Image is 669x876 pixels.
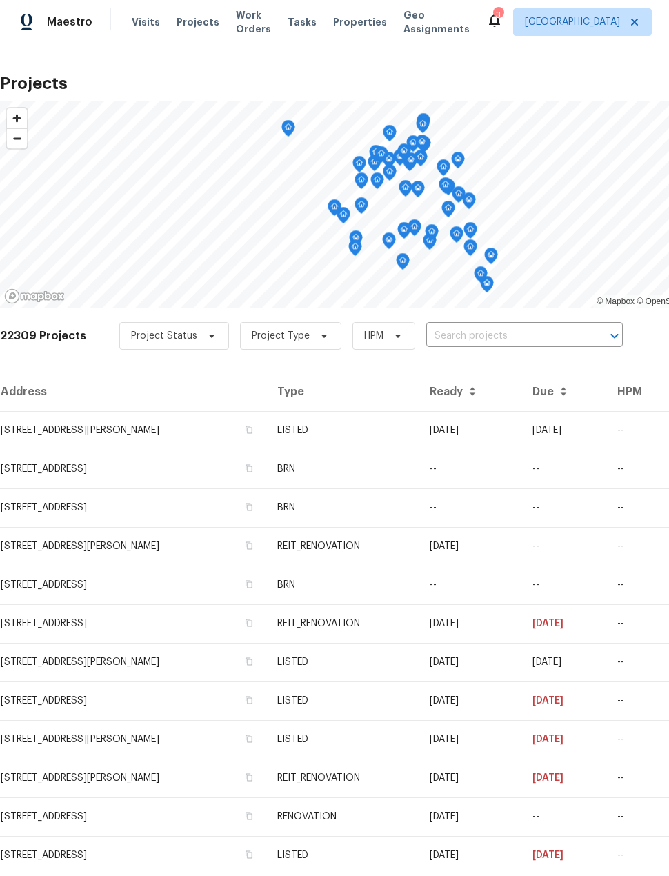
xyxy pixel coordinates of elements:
button: Copy Address [243,848,255,861]
div: Map marker [463,239,477,261]
span: Projects [177,15,219,29]
div: Map marker [337,207,350,228]
td: [DATE] [419,527,521,566]
td: -- [521,450,607,488]
span: Tasks [288,17,317,27]
button: Copy Address [243,771,255,784]
td: [DATE] [521,720,607,759]
td: [DATE] [419,604,521,643]
td: BRN [266,488,419,527]
span: Properties [333,15,387,29]
button: Open [605,326,624,346]
td: [DATE] [521,681,607,720]
button: Copy Address [243,617,255,629]
div: Map marker [382,232,396,254]
input: Search projects [426,326,584,347]
div: Map marker [452,186,466,208]
td: -- [521,527,607,566]
td: RENOVATION [266,797,419,836]
td: LISTED [266,720,419,759]
td: -- [521,488,607,527]
td: BRN [266,566,419,604]
div: Map marker [417,113,430,135]
a: Mapbox [597,297,635,306]
span: [GEOGRAPHIC_DATA] [525,15,620,29]
div: Map marker [382,152,396,173]
button: Copy Address [243,539,255,552]
div: Map marker [349,230,363,252]
div: Map marker [411,181,425,202]
div: Map marker [399,180,412,201]
td: [DATE] [419,411,521,450]
td: BRN [266,450,419,488]
span: Project Status [131,329,197,343]
div: Map marker [462,192,476,214]
div: 3 [493,8,503,22]
span: Zoom out [7,129,27,148]
div: Map marker [369,145,383,166]
td: REIT_RENOVATION [266,759,419,797]
div: Map marker [404,152,418,174]
div: Map marker [393,149,407,170]
td: LISTED [266,643,419,681]
button: Copy Address [243,578,255,590]
div: Map marker [408,219,421,241]
td: [DATE] [521,604,607,643]
td: [DATE] [419,759,521,797]
div: Map marker [425,224,439,246]
div: Map marker [439,177,452,199]
td: LISTED [266,681,419,720]
td: [DATE] [521,759,607,797]
div: Map marker [415,135,429,156]
div: Map marker [383,125,397,146]
td: [DATE] [521,643,607,681]
div: Map marker [406,135,420,157]
div: Map marker [370,172,384,194]
button: Copy Address [243,694,255,706]
div: Map marker [396,253,410,275]
th: Ready [419,372,521,411]
span: Zoom in [7,108,27,128]
div: Map marker [348,239,362,261]
div: Map marker [368,155,381,176]
span: Geo Assignments [403,8,470,36]
a: Mapbox homepage [4,288,65,304]
button: Zoom out [7,128,27,148]
button: Copy Address [243,655,255,668]
td: [DATE] [521,411,607,450]
span: Maestro [47,15,92,29]
div: Map marker [450,226,463,248]
div: Map marker [383,164,397,186]
th: Due [521,372,607,411]
div: Map marker [328,199,341,221]
button: Copy Address [243,462,255,475]
td: [DATE] [419,681,521,720]
td: [DATE] [419,720,521,759]
div: Map marker [375,146,388,168]
td: LISTED [266,836,419,875]
td: [DATE] [419,836,521,875]
div: Map marker [352,156,366,177]
td: -- [521,797,607,836]
div: Map marker [484,248,498,269]
div: Map marker [355,197,368,219]
div: Map marker [423,233,437,255]
div: Map marker [281,120,295,141]
td: REIT_RENOVATION [266,604,419,643]
td: [DATE] [521,836,607,875]
button: Copy Address [243,810,255,822]
td: [DATE] [419,797,521,836]
td: -- [419,566,521,604]
button: Copy Address [243,501,255,513]
div: Map marker [414,150,428,171]
div: Map marker [397,222,411,243]
div: Map marker [355,172,368,194]
td: REIT_RENOVATION [266,527,419,566]
td: LISTED [266,411,419,450]
th: Type [266,372,419,411]
td: -- [521,566,607,604]
div: Map marker [437,159,450,181]
span: Work Orders [236,8,271,36]
div: Map marker [441,201,455,222]
span: HPM [364,329,383,343]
